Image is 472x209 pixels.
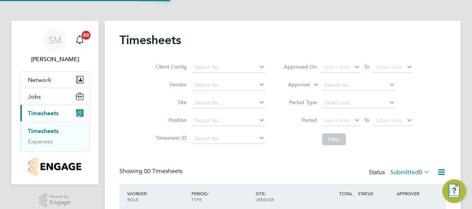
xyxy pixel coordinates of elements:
[11,21,99,185] nav: Main navigation
[192,98,265,108] input: Search for...
[20,121,89,151] div: Timesheets
[323,64,350,70] span: Select date
[50,193,71,200] span: Powered by
[265,190,266,196] span: /
[146,190,148,196] span: /
[395,187,433,200] div: APPROVER
[283,99,317,106] label: Period Type
[339,190,353,196] span: TOTAL
[283,63,317,70] label: Approved On
[390,169,430,176] label: Submitted
[256,196,274,202] span: VENDOR
[153,135,187,141] label: Timesheet ID
[322,98,395,108] input: Select one
[153,63,187,70] label: Client Config
[323,117,350,124] span: Select date
[28,76,51,83] span: Network
[283,117,317,123] label: Period
[125,187,190,206] div: WORKER
[28,93,41,100] span: Jobs
[254,187,318,206] div: SITE
[127,196,138,202] span: ROLE
[28,127,59,135] a: Timesheets
[20,55,90,64] span: Stephen Mitchinson
[144,167,183,175] span: 00 Timesheets
[50,199,71,206] span: Engage
[153,117,187,123] label: Position
[28,138,53,145] a: Expenses
[192,116,265,126] input: Search for...
[356,187,395,200] div: STATUS
[49,35,62,45] span: SM
[39,193,71,208] a: Powered byEngage
[119,167,184,175] div: Showing
[192,80,265,90] input: Search for...
[153,99,187,106] label: Site
[362,115,371,125] span: To
[192,62,265,73] input: Search for...
[20,28,90,64] a: SM[PERSON_NAME]
[369,167,431,178] div: Status
[153,81,187,88] label: Vendor
[277,81,311,89] label: Approver
[419,169,422,176] span: 0
[72,28,87,52] a: 20
[20,88,89,104] button: Jobs
[82,31,91,40] span: 20
[322,133,346,145] button: Filter
[362,62,371,72] span: To
[20,72,89,88] button: Network
[207,190,209,196] span: /
[192,133,265,144] input: Search for...
[442,179,466,203] button: Engage Resource Center
[29,157,81,176] img: countryside-properties-logo-retina.png
[190,187,254,206] div: PERIOD
[191,196,202,202] span: TYPE
[322,80,395,90] input: Search for...
[376,64,402,70] span: Select date
[119,33,181,47] h2: Timesheets
[376,117,402,124] span: Select date
[20,105,89,121] button: Timesheets
[20,157,90,176] a: Go to home page
[28,110,59,117] span: Timesheets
